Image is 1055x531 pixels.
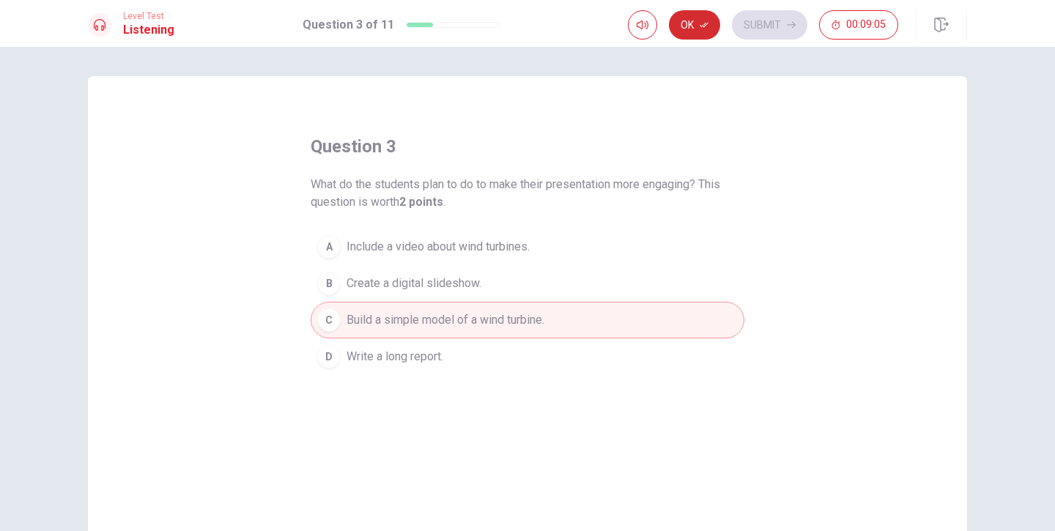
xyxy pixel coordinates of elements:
[347,311,544,329] span: Build a simple model of a wind turbine.
[123,21,174,39] h1: Listening
[846,19,886,31] span: 00:09:05
[303,16,394,34] h1: Question 3 of 11
[399,195,443,209] b: 2 points
[347,238,530,256] span: Include a video about wind turbines.
[311,135,396,158] h4: question 3
[317,235,341,259] div: A
[123,11,174,21] span: Level Test
[311,265,744,302] button: BCreate a digital slideshow.
[347,348,443,365] span: Write a long report.
[317,308,341,332] div: C
[311,176,744,211] span: What do the students plan to do to make their presentation more engaging? This question is worth .
[317,272,341,295] div: B
[317,345,341,368] div: D
[347,275,481,292] span: Create a digital slideshow.
[311,302,744,338] button: CBuild a simple model of a wind turbine.
[669,10,720,40] button: Ok
[819,10,898,40] button: 00:09:05
[311,229,744,265] button: AInclude a video about wind turbines.
[311,338,744,375] button: DWrite a long report.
